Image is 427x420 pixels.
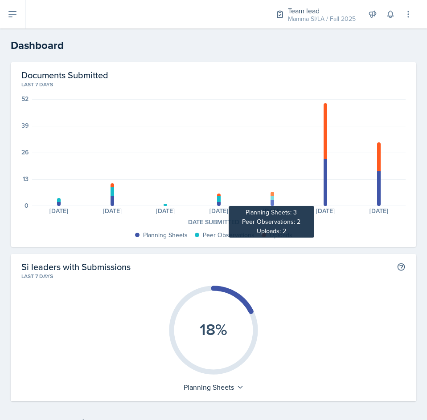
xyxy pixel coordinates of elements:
[203,230,255,240] div: Peer Observations
[32,208,86,214] div: [DATE]
[139,208,192,214] div: [DATE]
[25,202,29,209] div: 0
[21,69,406,81] h2: Documents Submitted
[11,37,416,53] h2: Dashboard
[21,81,406,89] div: Last 7 days
[86,208,139,214] div: [DATE]
[143,230,188,240] div: Planning Sheets
[352,208,406,214] div: [DATE]
[179,380,248,394] div: Planning Sheets
[270,230,292,240] div: Uploads
[21,272,406,280] div: Last 7 days
[23,176,29,182] div: 13
[246,208,299,214] div: [DATE]
[21,261,131,272] h2: Si leaders with Submissions
[21,122,29,129] div: 39
[299,208,353,214] div: [DATE]
[288,14,356,24] div: Mamma SI/LA / Fall 2025
[21,96,29,102] div: 52
[200,318,227,341] text: 18%
[21,149,29,155] div: 26
[21,218,406,227] div: Date Submitted
[192,208,246,214] div: [DATE]
[288,5,356,16] div: Team lead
